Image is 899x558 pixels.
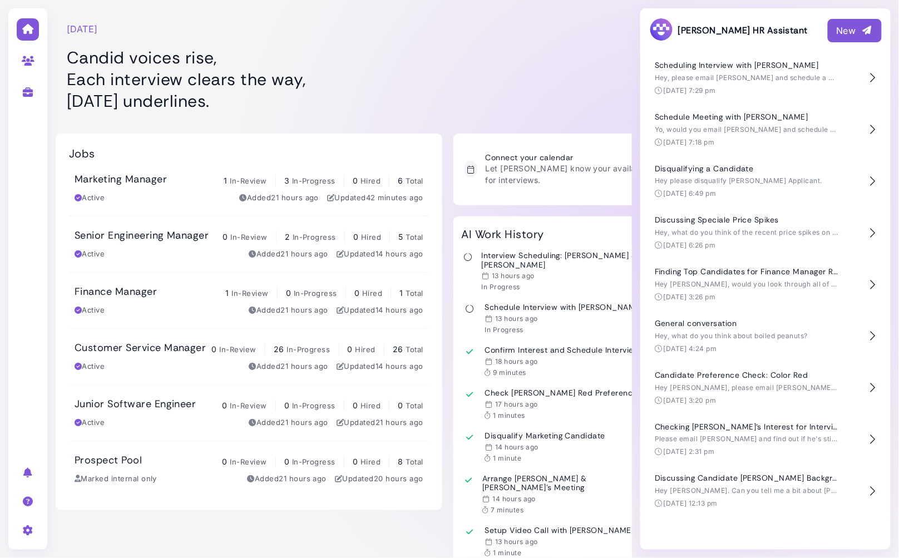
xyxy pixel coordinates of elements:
[75,361,105,372] div: Active
[230,233,267,241] span: In-Review
[655,473,838,483] h4: Discussing Candidate [PERSON_NAME] Background
[69,160,429,216] a: Marketing Manager 1 In-Review 3 In-Progress 0 Hired 6 Total Active Added21 hours ago Updated42 mi...
[294,289,337,298] span: In-Progress
[664,293,716,301] time: [DATE] 3:26 pm
[649,104,882,156] button: Schedule Meeting with [PERSON_NAME] Yo, would you email [PERSON_NAME] and schedule meeting with h...
[664,344,717,353] time: [DATE] 4:24 pm
[75,249,105,260] div: Active
[655,319,838,328] h4: General conversation
[649,465,882,517] button: Discussing Candidate [PERSON_NAME] Background Hey [PERSON_NAME]. Can you tell me a bit about [PER...
[837,24,873,37] div: New
[649,362,882,414] button: Candidate Preference Check: Color Red Hey [PERSON_NAME], please email [PERSON_NAME] and see he th...
[354,288,359,298] span: 0
[284,176,289,185] span: 3
[75,192,105,204] div: Active
[249,305,329,316] div: Added
[398,176,403,185] span: 6
[292,457,335,466] span: In-Progress
[360,401,381,410] span: Hired
[376,249,423,258] time: Sep 03, 2025
[376,362,423,371] time: Sep 03, 2025
[362,289,382,298] span: Hired
[75,455,142,467] h3: Prospect Pool
[649,156,882,208] button: Disqualifying a Candidate Hey please disqualify [PERSON_NAME] Applicant. [DATE] 6:49 pm
[655,228,878,236] span: Hey, what do you think of the recent price spikes on the Speciale?
[492,271,535,280] time: Sep 03, 2025
[67,47,421,112] h1: Candid voices rise, Each interview clears the way, [DATE] underlines.
[664,189,717,197] time: [DATE] 6:49 pm
[486,162,656,186] p: Let [PERSON_NAME] know your availability for interviews.
[493,549,522,557] span: 1 minute
[280,305,328,314] time: Sep 03, 2025
[75,398,196,411] h3: Junior Software Engineer
[393,344,403,354] span: 26
[230,457,266,466] span: In-Review
[327,192,423,204] div: Updated
[655,176,822,185] span: Hey please disqualify [PERSON_NAME] Applicant.
[485,431,605,441] h3: Disqualify Marketing Candidate
[271,193,319,202] time: Sep 03, 2025
[664,447,715,456] time: [DATE] 2:31 pm
[406,401,423,410] span: Total
[376,418,423,427] time: Sep 03, 2025
[493,495,536,503] time: Sep 03, 2025
[353,232,358,241] span: 0
[223,457,228,466] span: 0
[485,526,634,535] h3: Setup Video Call with [PERSON_NAME]
[337,249,423,260] div: Updated
[406,345,423,354] span: Total
[485,345,640,355] h3: Confirm Interest and Schedule Interview
[292,401,335,410] span: In-Progress
[280,249,328,258] time: Sep 03, 2025
[399,288,403,298] span: 1
[293,233,336,241] span: In-Progress
[462,228,544,241] h2: AI Work History
[398,232,403,241] span: 5
[649,207,882,259] button: Discussing Speciale Price Spikes Hey, what do you think of the recent price spikes on the Special...
[280,418,328,427] time: Sep 03, 2025
[69,329,429,384] a: Customer Service Manager 0 In-Review 26 In-Progress 0 Hired 26 Total Active Added21 hours ago Upd...
[360,457,381,466] span: Hired
[485,303,643,312] h3: Schedule Interview with [PERSON_NAME]
[353,176,358,185] span: 0
[664,138,715,146] time: [DATE] 7:18 pm
[366,193,423,202] time: Sep 04, 2025
[284,401,289,410] span: 0
[75,305,105,316] div: Active
[495,314,538,323] time: Sep 03, 2025
[286,288,291,298] span: 0
[495,537,538,546] time: Sep 03, 2025
[69,441,429,497] a: Prospect Pool 0 In-Review 0 In-Progress 0 Hired 8 Total Marked internal only Added21 hours ago Up...
[280,362,328,371] time: Sep 03, 2025
[220,345,256,354] span: In-Review
[231,289,268,298] span: In-Review
[337,361,423,372] div: Updated
[249,361,329,372] div: Added
[649,414,882,466] button: Checking [PERSON_NAME]'s Interest for Interview Scheduling Please email [PERSON_NAME] and find ou...
[664,86,716,95] time: [DATE] 7:29 pm
[649,310,882,362] button: General conversation Hey, what do you think about boiled peanuts? [DATE] 4:24 pm
[655,61,838,70] h4: Scheduling Interview with [PERSON_NAME]
[655,267,838,276] h4: Finding Top Candidates for Finance Manager Role
[495,357,538,366] time: Sep 03, 2025
[495,400,538,408] time: Sep 03, 2025
[292,176,335,185] span: In-Progress
[75,473,157,485] div: Marked internal only
[493,454,522,462] span: 1 minute
[459,147,676,191] a: Connect your calendar Let [PERSON_NAME] know your availability for interviews.
[240,192,319,204] div: Added
[285,232,290,241] span: 2
[249,249,329,260] div: Added
[406,176,423,185] span: Total
[335,473,423,485] div: Updated
[493,411,525,419] span: 1 minutes
[655,332,808,340] span: Hey, what do you think about boiled peanuts?
[226,288,229,298] span: 1
[69,273,429,328] a: Finance Manager 1 In-Review 0 In-Progress 0 Hired 1 Total Active Added21 hours ago Updated14 hour...
[664,241,716,249] time: [DATE] 6:26 pm
[230,176,266,185] span: In-Review
[348,344,353,354] span: 0
[67,22,98,36] time: [DATE]
[485,388,638,398] h3: Check [PERSON_NAME] Red Preference
[406,233,423,241] span: Total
